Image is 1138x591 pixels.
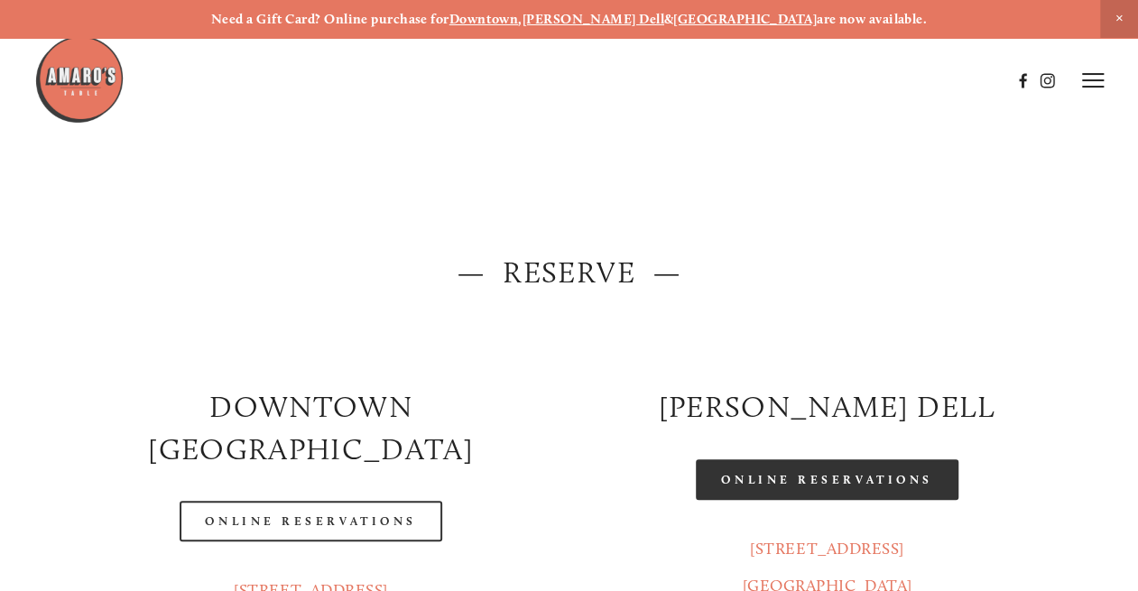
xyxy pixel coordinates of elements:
a: [STREET_ADDRESS] [750,539,904,559]
h2: [PERSON_NAME] DELL [585,386,1070,429]
h2: — Reserve — [69,252,1070,294]
a: Downtown [449,11,519,27]
strong: Need a Gift Card? Online purchase for [211,11,449,27]
strong: , [518,11,522,27]
img: Amaro's Table [34,34,125,125]
h2: Downtown [GEOGRAPHIC_DATA] [69,386,554,471]
a: [GEOGRAPHIC_DATA] [673,11,817,27]
strong: are now available. [817,11,927,27]
strong: & [664,11,673,27]
a: Online Reservations [180,501,441,541]
a: Online Reservations [696,459,958,500]
a: [PERSON_NAME] Dell [523,11,664,27]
